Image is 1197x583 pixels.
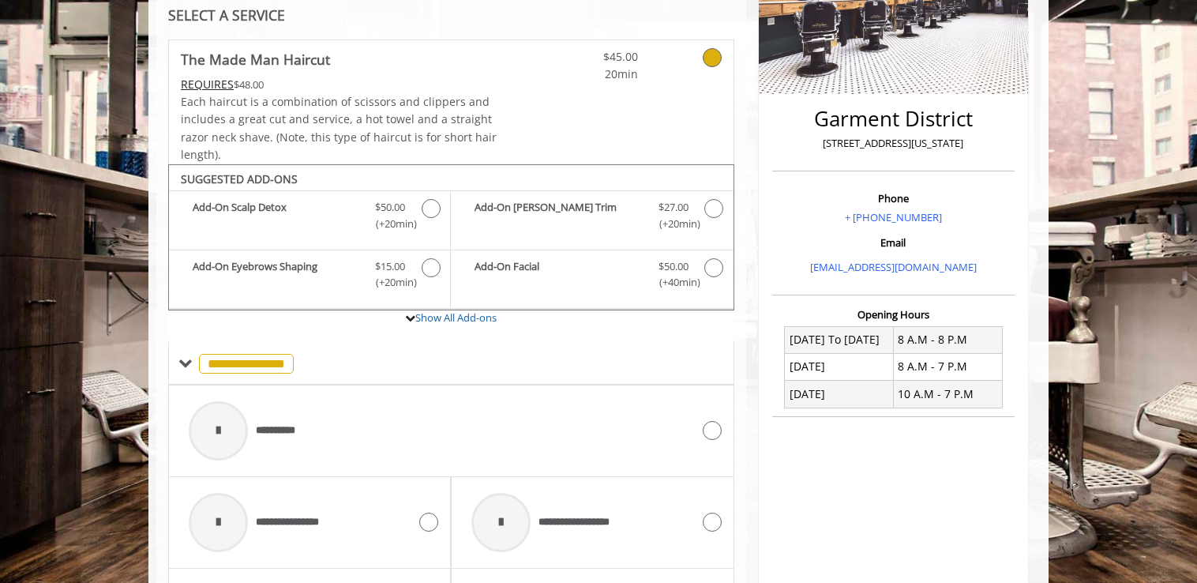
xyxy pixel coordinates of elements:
[367,274,414,291] span: (+20min )
[810,260,977,274] a: [EMAIL_ADDRESS][DOMAIN_NAME]
[181,94,497,162] span: Each haircut is a combination of scissors and clippers and includes a great cut and service, a ho...
[459,258,725,295] label: Add-On Facial
[193,199,359,232] b: Add-On Scalp Detox
[177,258,442,295] label: Add-On Eyebrows Shaping
[776,193,1011,204] h3: Phone
[181,48,330,70] b: The Made Man Haircut
[168,8,734,23] div: SELECT A SERVICE
[375,199,405,216] span: $50.00
[893,353,1002,380] td: 8 A.M - 7 P.M
[776,107,1011,130] h2: Garment District
[893,326,1002,353] td: 8 A.M - 8 P.M
[415,310,497,325] a: Show All Add-ons
[659,199,689,216] span: $27.00
[785,381,894,408] td: [DATE]
[845,210,942,224] a: + [PHONE_NUMBER]
[785,326,894,353] td: [DATE] To [DATE]
[650,216,696,232] span: (+20min )
[181,77,234,92] span: This service needs some Advance to be paid before we block your appointment
[475,199,642,232] b: Add-On [PERSON_NAME] Trim
[475,258,642,291] b: Add-On Facial
[181,76,498,93] div: $48.00
[776,237,1011,248] h3: Email
[375,258,405,275] span: $15.00
[367,216,414,232] span: (+20min )
[650,274,696,291] span: (+40min )
[776,135,1011,152] p: [STREET_ADDRESS][US_STATE]
[659,258,689,275] span: $50.00
[168,164,734,311] div: The Made Man Haircut Add-onS
[785,353,894,380] td: [DATE]
[181,171,298,186] b: SUGGESTED ADD-ONS
[545,48,638,66] span: $45.00
[772,309,1015,320] h3: Opening Hours
[459,199,725,236] label: Add-On Beard Trim
[193,258,359,291] b: Add-On Eyebrows Shaping
[177,199,442,236] label: Add-On Scalp Detox
[545,66,638,83] span: 20min
[893,381,1002,408] td: 10 A.M - 7 P.M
